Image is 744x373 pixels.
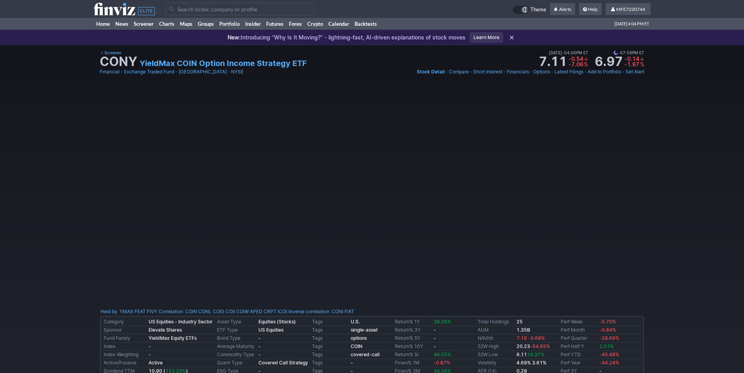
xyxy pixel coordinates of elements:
h1: CONY [100,55,137,68]
a: Inverse correlation [289,309,329,314]
a: options [351,335,367,341]
td: Sponsor [102,326,147,334]
b: US Equities [258,327,283,333]
b: single-asset [351,327,378,333]
b: covered-call [351,352,380,357]
a: FEAT [134,308,146,316]
b: - [351,360,353,366]
b: - [258,343,261,349]
span: • [551,68,554,76]
a: YieldMax COIN Option Income Strategy ETF [140,58,307,69]
span: • [445,68,448,76]
input: Search [165,3,314,15]
div: | : [287,308,354,316]
a: Crypto [305,18,326,30]
td: Perf YTD [559,351,598,359]
td: Return% 5Y [393,334,432,343]
a: COII [226,308,235,316]
div: | : [157,308,287,316]
a: FIAT [344,308,354,316]
span: • [470,68,472,76]
a: News [113,18,131,30]
span: • [584,68,587,76]
a: Help [579,3,602,16]
td: Flows% 1M [393,359,432,367]
a: Add to Portfolio [588,68,621,76]
td: Perf Week [559,318,598,326]
span: % [584,61,588,68]
span: % [640,61,644,68]
a: U.S. [351,319,360,325]
span: • [618,49,620,56]
span: -44.24% [599,360,619,366]
b: Active [149,360,163,366]
td: Bond Type [215,334,257,343]
a: CONL [198,308,212,316]
td: Total Holdings [476,318,515,326]
a: Financial [100,68,120,76]
td: Perf Quarter [559,334,598,343]
a: Options [533,68,550,76]
a: COIW [236,308,249,316]
span: New: [228,34,241,41]
span: • [175,68,178,76]
a: MFE7220744 [606,3,651,16]
a: Financials [507,68,529,76]
td: Tags [310,318,349,326]
b: - [258,335,261,341]
a: Charts [156,18,177,30]
td: Perf Month [559,326,598,334]
b: 6.11 [516,352,545,357]
b: - [149,352,151,357]
a: Home [93,18,113,30]
span: • [503,68,506,76]
span: 07:59PM ET [613,49,644,56]
b: - [149,343,151,349]
span: [DATE] 4:04 PM ET [615,18,649,30]
a: Portfolio [217,18,242,30]
td: Volatility [476,359,515,367]
span: 38.06% [434,319,451,325]
td: Commodity Type [215,351,257,359]
a: FIVY [147,308,157,316]
a: Learn More [470,32,503,43]
td: Perf Half Y [559,343,598,351]
strong: 6.97 [595,55,623,68]
td: 52W High [476,343,515,351]
a: Stock Detail [417,68,445,76]
td: Index Weighting [102,351,147,359]
td: Tags [310,334,349,343]
b: 1.35B [516,327,530,333]
a: ICOI [278,308,287,316]
strong: 7.11 [539,55,567,68]
a: CRPT [264,308,276,316]
a: Short Interest [473,68,502,76]
a: YMAX [120,308,133,316]
p: Introducing “Why Is It Moving?” - lightning-fast, AI-driven explanations of stock moves [228,34,466,41]
a: Compare [449,68,469,76]
b: - [434,327,436,333]
a: [GEOGRAPHIC_DATA] [179,68,227,76]
td: Return% 10Y [393,343,432,351]
a: Latest Filings [554,68,583,76]
a: Set Alert [626,68,644,76]
span: 2.01% [599,343,614,349]
a: COIG [213,308,224,316]
span: -0.14 [624,55,639,62]
a: Screener [100,49,122,56]
a: Screener [131,18,156,30]
td: Category [102,318,147,326]
a: Correlation [159,309,183,314]
b: - [434,335,436,341]
td: Tags [310,359,349,367]
td: AUM [476,326,515,334]
b: - [258,352,261,357]
a: Insider [242,18,264,30]
small: 4.69% 3.61% [516,360,547,366]
td: Return% 1Y [393,318,432,326]
div: : [100,308,157,316]
td: Index [102,343,147,351]
b: Covered Call Strategy [258,360,308,366]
